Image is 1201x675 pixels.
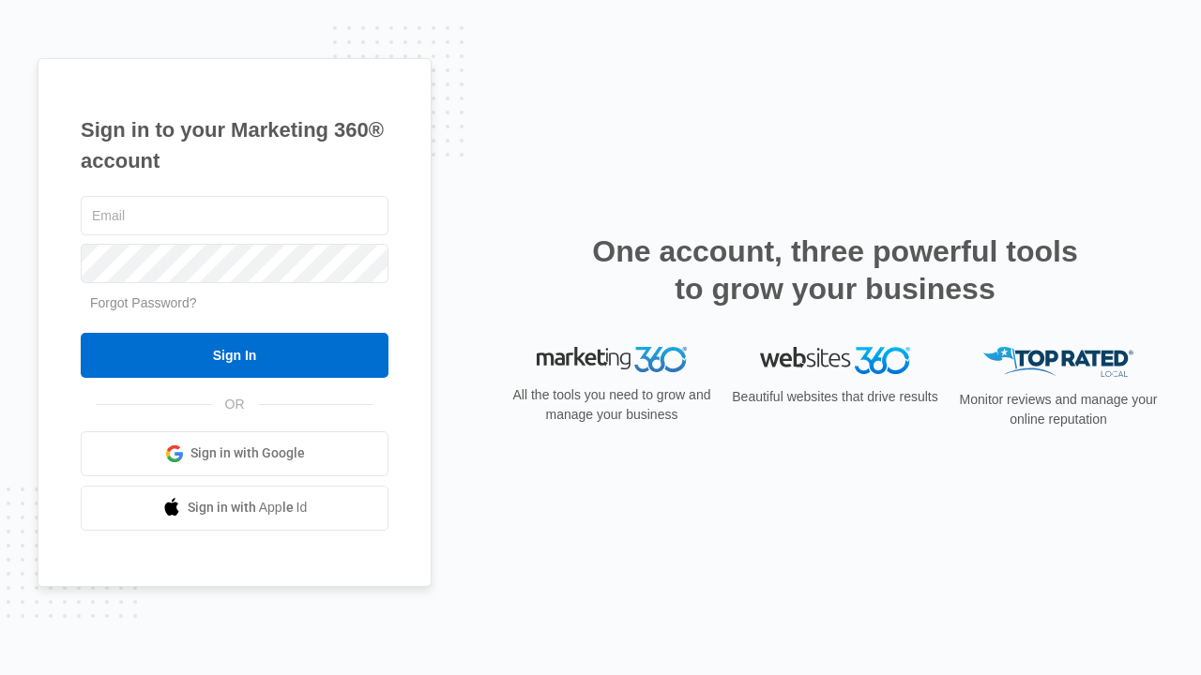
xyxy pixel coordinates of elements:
[90,295,197,310] a: Forgot Password?
[81,431,388,476] a: Sign in with Google
[760,347,910,374] img: Websites 360
[212,395,258,414] span: OR
[81,196,388,235] input: Email
[983,347,1133,378] img: Top Rated Local
[586,232,1084,307] h2: One account, three powerful tools to grow your business
[953,390,1163,429] p: Monitor reviews and manage your online reputation
[507,385,717,425] p: All the tools you need to grow and manage your business
[188,498,308,517] span: Sign in with Apple Id
[190,443,305,463] span: Sign in with Google
[81,114,388,176] h1: Sign in to your Marketing 360® account
[730,387,940,407] p: Beautiful websites that drive results
[81,333,388,378] input: Sign In
[81,486,388,531] a: Sign in with Apple Id
[537,347,687,373] img: Marketing 360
